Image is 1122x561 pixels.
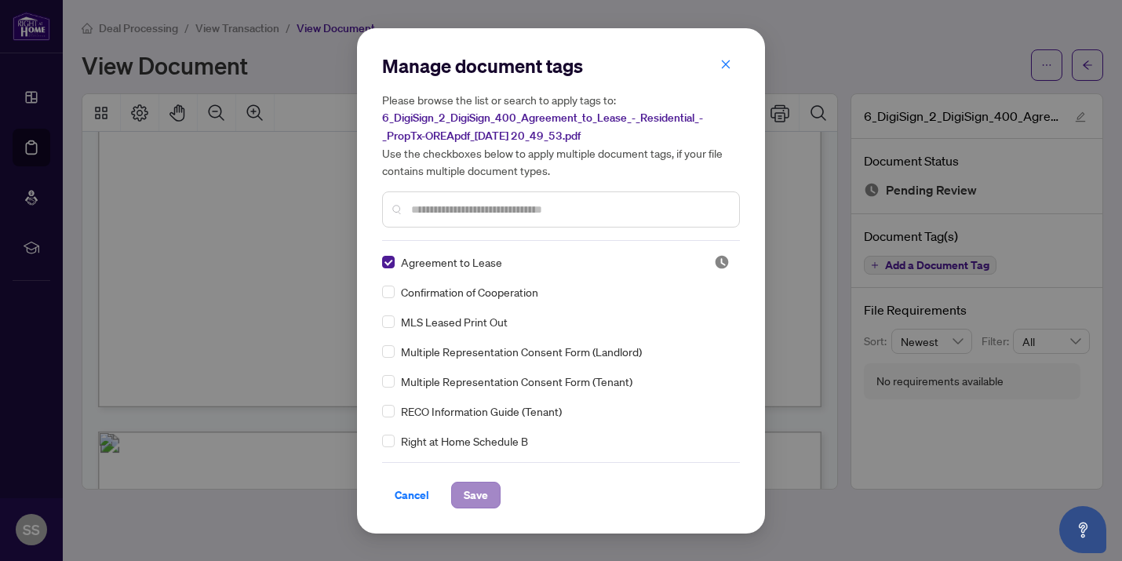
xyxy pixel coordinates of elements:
button: Save [451,482,501,508]
span: Confirmation of Cooperation [401,283,538,301]
span: close [720,59,731,70]
span: Save [464,483,488,508]
span: Pending Review [714,254,730,270]
span: Right at Home Schedule B [401,432,528,450]
button: Open asap [1059,506,1106,553]
h2: Manage document tags [382,53,740,78]
span: Multiple Representation Consent Form (Landlord) [401,343,642,360]
span: 6_DigiSign_2_DigiSign_400_Agreement_to_Lease_-_Residential_-_PropTx-OREApdf_[DATE] 20_49_53.pdf [382,111,703,143]
h5: Please browse the list or search to apply tags to: Use the checkboxes below to apply multiple doc... [382,91,740,179]
span: Multiple Representation Consent Form (Tenant) [401,373,632,390]
img: status [714,254,730,270]
span: Agreement to Lease [401,253,502,271]
button: Cancel [382,482,442,508]
span: RECO Information Guide (Tenant) [401,403,562,420]
span: Cancel [395,483,429,508]
span: MLS Leased Print Out [401,313,508,330]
